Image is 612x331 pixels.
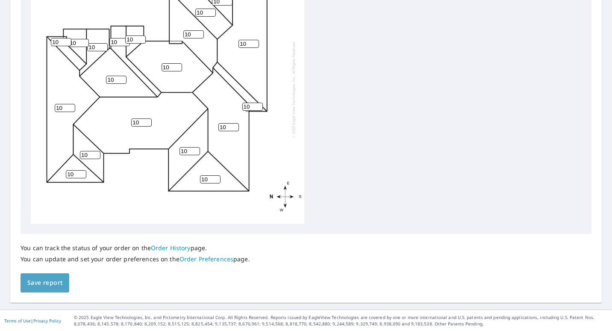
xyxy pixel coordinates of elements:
button: Save report [21,273,69,293]
p: You can update and set your order preferences on the page. [21,255,250,263]
p: © 2025 Eagle View Technologies, Inc. and Pictometry International Corp. All Rights Reserved. Repo... [74,314,608,327]
span: Save report [27,278,62,288]
p: You can track the status of your order on the page. [21,244,250,252]
p: | [4,318,61,323]
a: Privacy Policy [33,318,61,324]
a: Terms of Use [4,318,31,324]
a: Order Preferences [179,255,233,263]
a: Order History [151,244,191,252]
